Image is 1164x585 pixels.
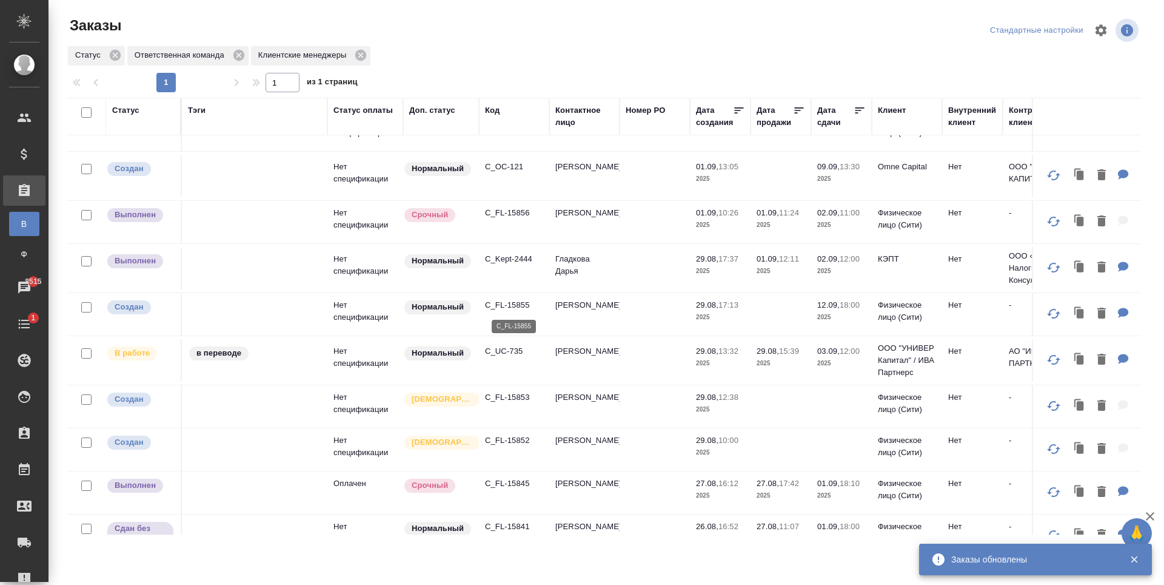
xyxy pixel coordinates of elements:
p: Сдан без статистики [115,522,166,547]
div: Контактное лицо [555,104,614,129]
button: Клонировать [1068,437,1091,462]
span: Настроить таблицу [1086,16,1115,45]
div: Выставляется автоматически, если на указанный объем услуг необходимо больше времени в стандартном... [403,478,473,494]
p: 2025 [757,265,805,277]
td: Нет спецификации [327,339,403,382]
p: 11:00 [840,208,860,217]
p: 03.09, [817,347,840,356]
p: Физическое лицо (Сити) [878,207,936,231]
p: [DEMOGRAPHIC_DATA] [412,393,472,405]
p: Нет [948,391,997,404]
p: Нет [948,299,997,311]
div: Клиент [878,104,906,117]
span: Ф [15,248,33,260]
p: 29.08, [696,300,718,309]
p: 2025 [696,533,744,545]
p: 26.08, [696,522,718,531]
p: 17:37 [718,254,738,263]
button: Обновить [1039,521,1068,550]
p: 27.08, [757,479,779,488]
p: 13:30 [840,162,860,171]
p: 12:38 [718,393,738,402]
p: Ответственная команда [135,49,229,61]
p: 18:00 [840,300,860,309]
a: 1 [3,309,45,339]
p: - [1009,478,1067,490]
div: Выставляется автоматически, если на указанный объем услуг необходимо больше времени в стандартном... [403,207,473,223]
p: Нормальный [412,301,464,313]
div: Статус по умолчанию для стандартных заказов [403,345,473,362]
p: 29.08, [696,347,718,356]
td: [PERSON_NAME] [549,428,620,471]
td: Нет спецификации [327,385,403,428]
p: 2025 [696,311,744,323]
td: Нет спецификации [327,247,403,289]
p: 2025 [817,219,866,231]
p: Нет [948,345,997,357]
span: из 1 страниц [307,75,358,92]
p: Нормальный [412,347,464,359]
button: Клонировать [1068,348,1091,373]
p: 2025 [817,265,866,277]
p: 2025 [817,357,866,370]
p: - [1009,207,1067,219]
p: 2025 [817,311,866,323]
div: Выставляется автоматически для первых 3 заказов нового контактного лица. Особое внимание [403,435,473,451]
p: Клиентские менеджеры [258,49,351,61]
div: Заказы обновлены [951,553,1111,566]
div: Выставляет ПМ после сдачи и проведения начислений. Последний этап для ПМа [106,478,175,494]
div: Статус по умолчанию для стандартных заказов [403,299,473,316]
p: ООО «Кэпт Налоги и Консультирование» [1009,250,1067,286]
p: 27.08, [696,479,718,488]
p: 09.09, [817,162,840,171]
p: 27.08, [757,522,779,531]
div: Статус по умолчанию для стандартных заказов [403,253,473,269]
p: 2025 [696,447,744,459]
p: 01.09, [817,522,840,531]
p: Нет [948,435,997,447]
button: 🙏 [1122,518,1152,549]
td: Оплачен [327,472,403,514]
button: Удалить [1091,523,1112,548]
p: C_FL-15841 [485,521,543,533]
p: Создан [115,301,144,313]
p: 12:00 [840,347,860,356]
p: 11:24 [779,208,799,217]
p: 2025 [696,219,744,231]
button: Обновить [1039,391,1068,421]
p: 29.08, [696,436,718,445]
p: 18:10 [840,479,860,488]
div: Статус оплаты [333,104,393,117]
p: АО "ИВА ПАРТНЕРС" [1009,345,1067,370]
div: Выставляется автоматически при создании заказа [106,299,175,316]
p: 01.09, [817,479,840,488]
button: Удалить [1091,163,1112,188]
span: Заказы [67,16,121,35]
a: 8515 [3,272,45,303]
button: Удалить [1091,209,1112,234]
p: Создан [115,436,144,448]
div: Дата продажи [757,104,793,129]
p: - [1009,391,1067,404]
div: Номер PO [626,104,665,117]
button: Клонировать [1068,394,1091,419]
td: [PERSON_NAME] [549,293,620,336]
button: Удалить [1091,255,1112,280]
p: Физическое лицо (Сити) [878,435,936,459]
p: - [1009,299,1067,311]
div: Выставляется автоматически при создании заказа [106,161,175,177]
p: C_FL-15852 [485,435,543,447]
p: Физическое лицо (Сити) [878,299,936,323]
div: Ответственная команда [127,46,249,66]
p: C_FL-15855 [485,299,543,311]
p: 13:32 [718,347,738,356]
p: Создан [115,393,144,405]
p: 2025 [757,219,805,231]
td: [PERSON_NAME] [549,201,620,243]
p: 01.09, [757,208,779,217]
button: Удалить [1091,437,1112,462]
p: [DEMOGRAPHIC_DATA] [412,436,472,448]
p: - [1009,435,1067,447]
td: [PERSON_NAME] [549,339,620,382]
button: Обновить [1039,161,1068,190]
